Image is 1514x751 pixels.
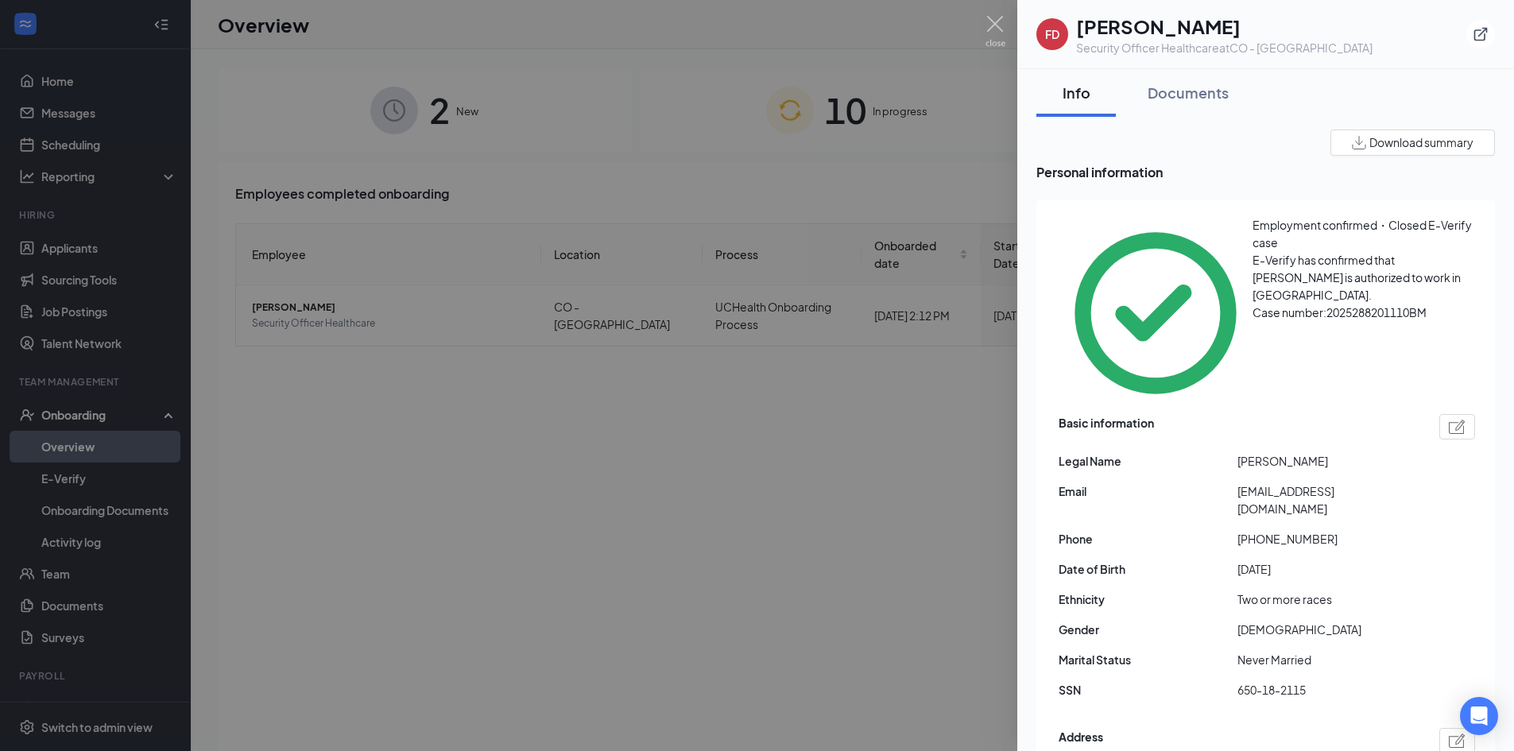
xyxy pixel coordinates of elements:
span: Legal Name [1059,452,1237,470]
span: Case number: 2025288201110BM [1253,305,1427,319]
span: Gender [1059,621,1237,638]
span: Phone [1059,530,1237,548]
div: Documents [1148,83,1229,103]
button: ExternalLink [1466,20,1495,48]
span: Marital Status [1059,651,1237,668]
span: Never Married [1237,651,1416,668]
span: 650-18-2115 [1237,681,1416,699]
div: Security Officer Healthcare at CO - [GEOGRAPHIC_DATA] [1076,40,1373,56]
span: Download summary [1369,134,1473,151]
h1: [PERSON_NAME] [1076,13,1373,40]
span: Date of Birth [1059,560,1237,578]
div: FD [1045,26,1059,42]
span: [PHONE_NUMBER] [1237,530,1416,548]
span: E-Verify has confirmed that [PERSON_NAME] is authorized to work in [GEOGRAPHIC_DATA]. [1253,253,1461,302]
span: Basic information [1059,414,1154,439]
div: Info [1052,83,1100,103]
button: Download summary [1330,130,1495,156]
span: SSN [1059,681,1237,699]
span: [DEMOGRAPHIC_DATA] [1237,621,1416,638]
div: Open Intercom Messenger [1460,697,1498,735]
span: [DATE] [1237,560,1416,578]
span: Employment confirmed・Closed E-Verify case [1253,218,1472,250]
span: Email [1059,482,1237,500]
span: Two or more races [1237,590,1416,608]
span: Personal information [1036,162,1495,182]
svg: ExternalLink [1473,26,1489,42]
span: Ethnicity [1059,590,1237,608]
span: [EMAIL_ADDRESS][DOMAIN_NAME] [1237,482,1416,517]
svg: CheckmarkCircle [1059,216,1253,410]
span: [PERSON_NAME] [1237,452,1416,470]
